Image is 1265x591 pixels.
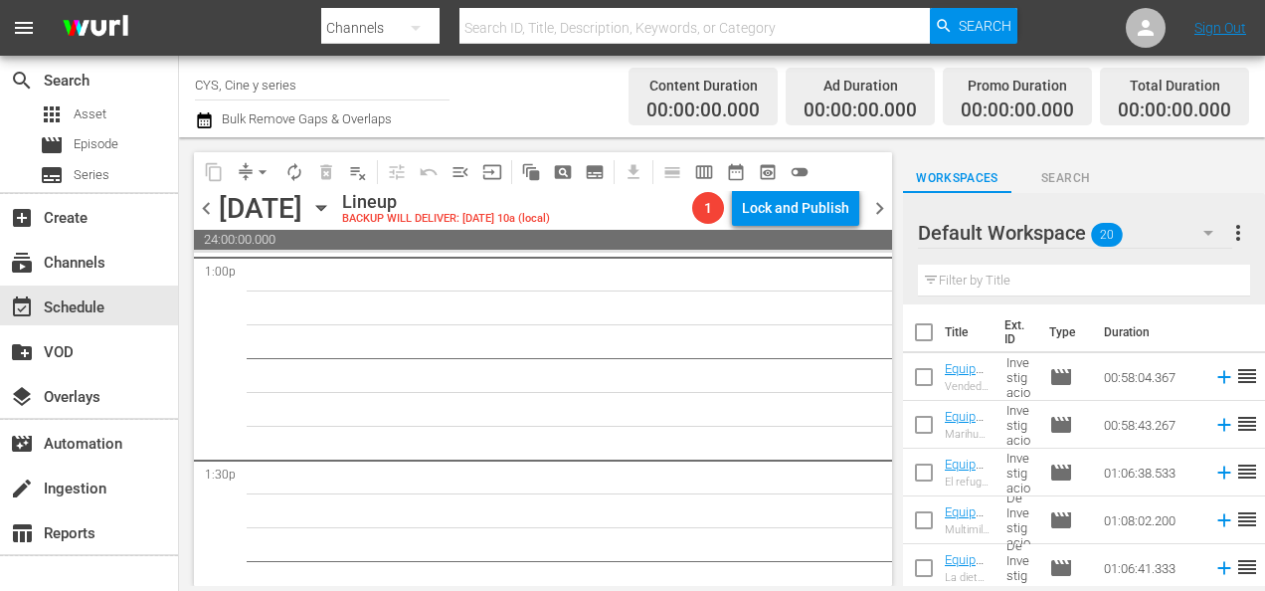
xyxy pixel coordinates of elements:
span: Customize Events [374,152,413,191]
div: [DATE] [219,192,302,225]
span: Create Search Block [547,156,579,188]
td: Equipo De Investigacion_Cap13 [998,449,1041,496]
span: Episode [1049,413,1073,437]
span: chevron_right [867,196,892,221]
div: Lineup [342,191,550,213]
span: Search [959,8,1011,44]
span: Automation [10,432,34,456]
span: Series [40,163,64,187]
span: Search [1011,168,1120,189]
td: 00:58:04.367 [1096,353,1205,401]
a: Sign Out [1194,20,1246,36]
td: 01:08:02.200 [1096,496,1205,544]
span: chevron_left [194,196,219,221]
span: Episode [74,134,118,154]
span: 20 [1091,214,1123,256]
span: 24 hours Lineup View is OFF [784,156,815,188]
span: autorenew_outlined [284,162,304,182]
span: View Backup [752,156,784,188]
span: Episode [40,133,64,157]
span: Overlays [10,385,34,409]
span: VOD [10,340,34,364]
span: 00:00:00.000 [646,99,760,122]
button: Search [930,8,1017,44]
span: Search [10,69,34,93]
div: BACKUP WILL DELIVER: [DATE] 10a (local) [342,213,550,226]
span: date_range_outlined [726,162,746,182]
span: preview_outlined [758,162,778,182]
span: Asset [40,102,64,126]
div: La dieta de la sonda [945,571,991,584]
span: 24:00:00.000 [194,230,892,250]
span: compress [236,162,256,182]
div: Marihuana: la droga de la crisis [945,428,991,441]
span: Channels [10,251,34,275]
span: Create [10,206,34,230]
span: Select an event to delete [310,156,342,188]
td: Equipo De Investigacion_Cap25 [998,353,1041,401]
span: 1 [692,200,724,216]
span: arrow_drop_down [253,162,272,182]
div: Promo Duration [961,72,1074,99]
span: 00:00:00.000 [804,99,917,122]
span: more_vert [1226,221,1250,245]
span: reorder [1235,460,1259,484]
span: Clear Lineup [342,156,374,188]
span: calendar_view_week_outlined [694,162,714,182]
span: reorder [1235,412,1259,436]
span: pageview_outlined [553,162,573,182]
svg: Add to Schedule [1213,366,1235,388]
span: Copy Lineup [198,156,230,188]
svg: Add to Schedule [1213,509,1235,531]
a: Equipo De Investigacion_Cap19_HDp_A1 [945,409,990,498]
span: Update Metadata from Key Asset [476,156,508,188]
div: Content Duration [646,72,760,99]
span: input [482,162,502,182]
th: Ext. ID [993,304,1037,360]
svg: Add to Schedule [1213,462,1235,484]
span: 00:00:00.000 [961,99,1074,122]
svg: Add to Schedule [1213,414,1235,436]
th: Duration [1092,304,1211,360]
td: 01:06:38.533 [1096,449,1205,496]
div: Lock and Publish [742,190,849,226]
span: Workspaces [903,168,1011,189]
button: Lock and Publish [732,190,859,226]
span: menu_open [451,162,470,182]
span: reorder [1235,555,1259,579]
span: auto_awesome_motion_outlined [521,162,541,182]
span: reorder [1235,364,1259,388]
div: Ad Duration [804,72,917,99]
span: Month Calendar View [720,156,752,188]
span: Remove Gaps & Overlaps [230,156,278,188]
span: Bulk Remove Gaps & Overlaps [219,111,392,126]
span: Ingestion [10,477,34,500]
a: Equipo De Investigacion_Cap13_HDp_A1 [945,457,990,546]
span: Revert to Primary Episode [413,156,445,188]
span: Week Calendar View [688,156,720,188]
button: more_vert [1226,209,1250,257]
span: menu [12,16,36,40]
td: 00:58:43.267 [1096,401,1205,449]
span: Schedule [10,295,34,319]
svg: Add to Schedule [1213,557,1235,579]
span: playlist_remove_outlined [348,162,368,182]
span: Reports [10,521,34,545]
td: Equipo De Investigacion_Cap8 [998,496,1041,544]
span: subtitles_outlined [585,162,605,182]
div: Default Workspace [918,205,1232,261]
span: Refresh All Search Blocks [508,152,547,191]
div: Multimillonarios [945,523,991,536]
span: reorder [1235,507,1259,531]
span: Asset [74,104,106,124]
span: Series [74,165,109,185]
span: 00:00:00.000 [1118,99,1231,122]
div: Total Duration [1118,72,1231,99]
span: Day Calendar View [649,152,688,191]
span: Episode [1049,461,1073,485]
img: ans4CAIJ8jUAAAAAAAAAAAAAAAAAAAAAAAAgQb4GAAAAAAAAAAAAAAAAAAAAAAAAJMjXAAAAAAAAAAAAAAAAAAAAAAAAgAT5G... [48,5,143,52]
th: Type [1037,304,1092,360]
div: El refugio del oro [945,476,991,489]
a: Equipo De Investigacion_Cap25_HDp_A1 [945,361,990,451]
td: Equipo De Investigacion_Cap19 [998,401,1041,449]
